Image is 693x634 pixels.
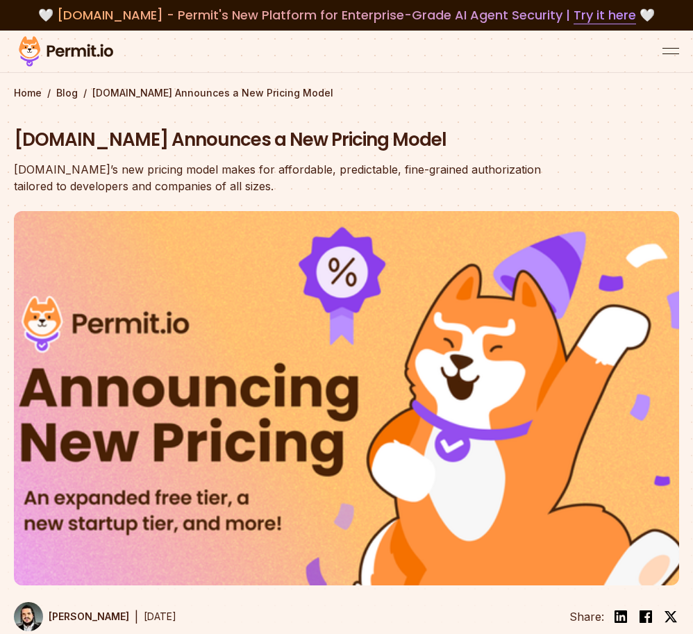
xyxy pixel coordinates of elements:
[56,86,78,100] a: Blog
[57,6,636,24] span: [DOMAIN_NAME] - Permit's New Platform for Enterprise-Grade AI Agent Security |
[14,33,118,69] img: Permit logo
[14,128,547,153] h1: [DOMAIN_NAME] Announces a New Pricing Model
[569,608,604,625] li: Share:
[664,610,678,624] img: twitter
[14,86,42,100] a: Home
[662,43,679,60] button: open menu
[574,6,636,24] a: Try it here
[14,602,129,631] a: [PERSON_NAME]
[14,602,43,631] img: Gabriel L. Manor
[14,6,679,25] div: 🤍 🤍
[14,211,679,585] img: Permit.io Announces a New Pricing Model
[135,608,138,625] div: |
[612,608,629,625] img: linkedin
[14,86,679,100] div: / /
[49,610,129,624] p: [PERSON_NAME]
[144,610,176,622] time: [DATE]
[14,161,547,194] div: [DOMAIN_NAME]’s new pricing model makes for affordable, predictable, fine-grained authorization t...
[637,608,654,625] img: facebook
